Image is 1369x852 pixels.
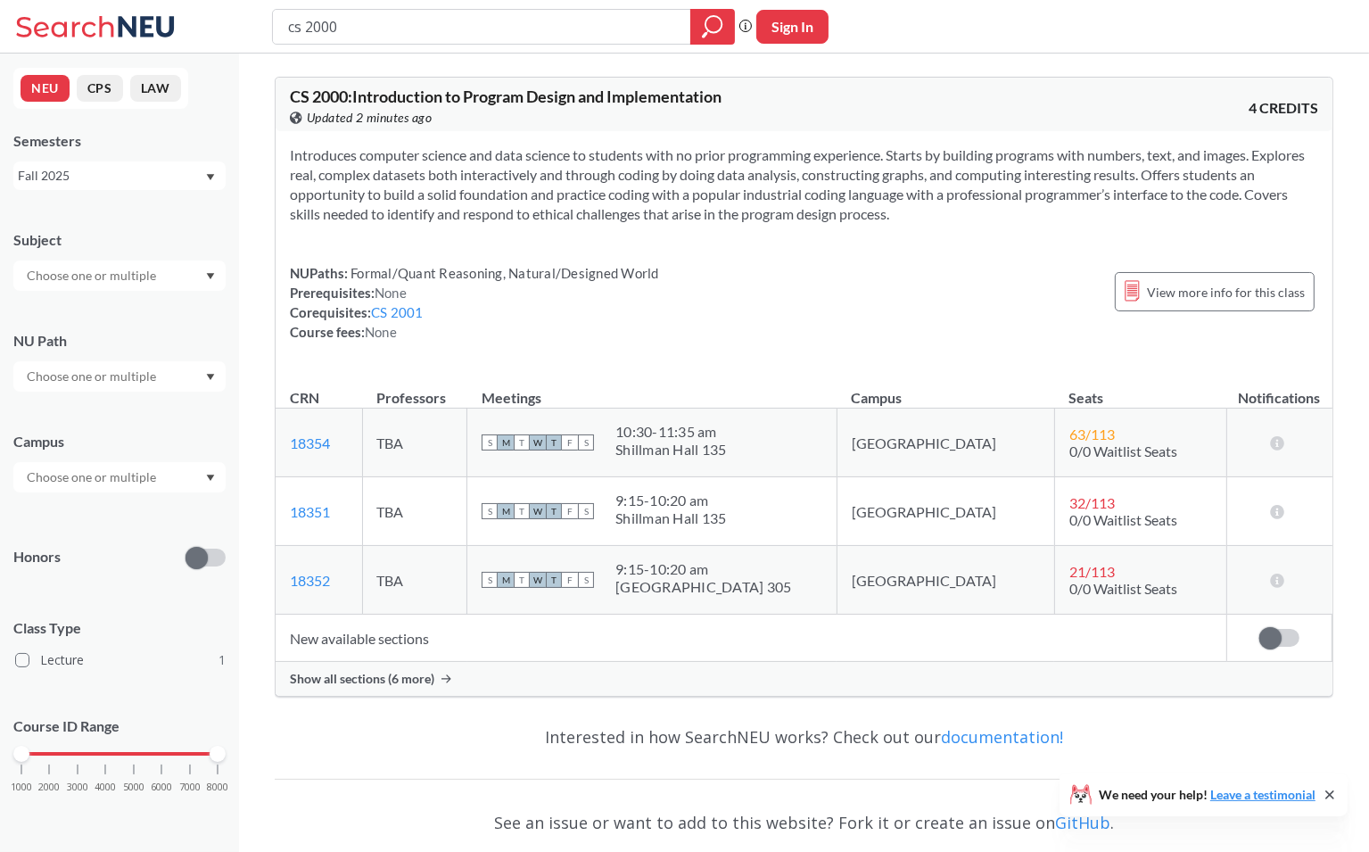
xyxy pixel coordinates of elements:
[690,9,735,45] div: magnifying glass
[13,716,226,737] p: Course ID Range
[290,388,319,408] div: CRN
[13,547,61,567] p: Honors
[95,782,116,792] span: 4000
[276,615,1226,662] td: New available sections
[756,10,829,44] button: Sign In
[514,434,530,451] span: T
[837,370,1054,409] th: Campus
[275,797,1333,848] div: See an issue or want to add to this website? Fork it or create an issue on .
[530,503,546,519] span: W
[498,572,514,588] span: M
[1069,426,1115,443] span: 63 / 113
[371,304,424,320] a: CS 2001
[578,434,594,451] span: S
[206,174,215,181] svg: Dropdown arrow
[375,285,407,301] span: None
[362,546,467,615] td: TBA
[546,434,562,451] span: T
[498,434,514,451] span: M
[1099,789,1315,801] span: We need your help!
[13,462,226,492] div: Dropdown arrow
[276,662,1332,696] div: Show all sections (6 more)
[1069,443,1177,459] span: 0/0 Waitlist Seats
[482,503,498,519] span: S
[151,782,172,792] span: 6000
[275,711,1333,763] div: Interested in how SearchNEU works? Check out our
[837,409,1054,477] td: [GEOGRAPHIC_DATA]
[615,492,726,509] div: 9:15 - 10:20 am
[18,166,204,186] div: Fall 2025
[77,75,123,102] button: CPS
[546,572,562,588] span: T
[206,273,215,280] svg: Dropdown arrow
[123,782,144,792] span: 5000
[498,503,514,519] span: M
[15,649,226,672] label: Lecture
[290,263,659,342] div: NUPaths: Prerequisites: Corequisites: Course fees:
[530,572,546,588] span: W
[578,572,594,588] span: S
[13,432,226,451] div: Campus
[1069,580,1177,597] span: 0/0 Waitlist Seats
[837,477,1054,546] td: [GEOGRAPHIC_DATA]
[18,467,168,488] input: Choose one or multiple
[467,370,837,409] th: Meetings
[130,75,181,102] button: LAW
[38,782,60,792] span: 2000
[482,434,498,451] span: S
[1249,98,1318,118] span: 4 CREDITS
[1069,494,1115,511] span: 32 / 113
[1147,281,1305,303] span: View more info for this class
[546,503,562,519] span: T
[206,374,215,381] svg: Dropdown arrow
[307,108,433,128] span: Updated 2 minutes ago
[1069,511,1177,528] span: 0/0 Waitlist Seats
[18,366,168,387] input: Choose one or multiple
[562,434,578,451] span: F
[615,423,726,441] div: 10:30 - 11:35 am
[290,572,330,589] a: 18352
[1210,787,1315,802] a: Leave a testimonial
[286,12,678,42] input: Class, professor, course number, "phrase"
[290,671,434,687] span: Show all sections (6 more)
[11,782,32,792] span: 1000
[1055,812,1110,833] a: GitHub
[1226,370,1332,409] th: Notifications
[482,572,498,588] span: S
[941,726,1063,748] a: documentation!
[562,503,578,519] span: F
[13,230,226,250] div: Subject
[13,331,226,351] div: NU Path
[615,578,791,596] div: [GEOGRAPHIC_DATA] 305
[13,618,226,638] span: Class Type
[365,324,397,340] span: None
[514,503,530,519] span: T
[615,509,726,527] div: Shillman Hall 135
[530,434,546,451] span: W
[179,782,201,792] span: 7000
[206,475,215,482] svg: Dropdown arrow
[21,75,70,102] button: NEU
[578,503,594,519] span: S
[362,370,467,409] th: Professors
[362,409,467,477] td: TBA
[362,477,467,546] td: TBA
[290,145,1318,224] section: Introduces computer science and data science to students with no prior programming experience. St...
[348,265,659,281] span: Formal/Quant Reasoning, Natural/Designed World
[219,650,226,670] span: 1
[1069,563,1115,580] span: 21 / 113
[1054,370,1226,409] th: Seats
[290,503,330,520] a: 18351
[18,265,168,286] input: Choose one or multiple
[13,261,226,291] div: Dropdown arrow
[615,560,791,578] div: 9:15 - 10:20 am
[290,87,722,106] span: CS 2000 : Introduction to Program Design and Implementation
[207,782,228,792] span: 8000
[290,434,330,451] a: 18354
[13,161,226,190] div: Fall 2025Dropdown arrow
[13,131,226,151] div: Semesters
[67,782,88,792] span: 3000
[615,441,726,459] div: Shillman Hall 135
[13,361,226,392] div: Dropdown arrow
[702,14,723,39] svg: magnifying glass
